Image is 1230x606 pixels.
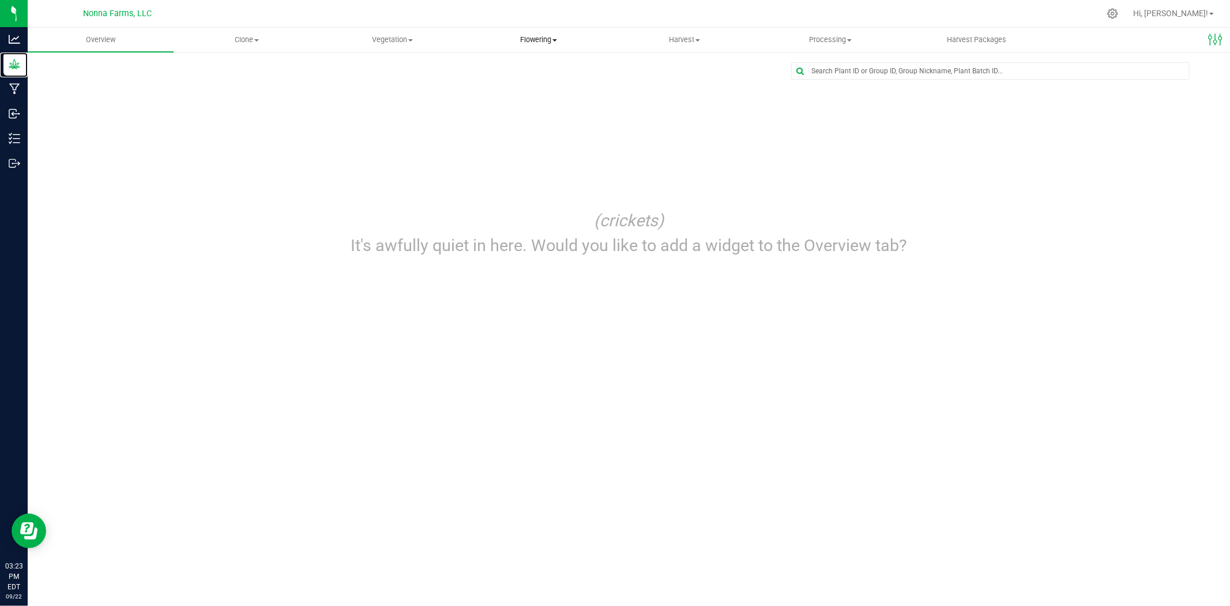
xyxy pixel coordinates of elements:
[1105,8,1120,19] div: Manage settings
[12,514,46,548] iframe: Resource center
[9,83,20,95] inline-svg: Manufacturing
[758,35,903,45] span: Processing
[465,28,611,52] a: Flowering
[612,35,757,45] span: Harvest
[174,35,319,45] span: Clone
[319,28,465,52] a: Vegetation
[612,28,758,52] a: Harvest
[9,58,20,70] inline-svg: Grow
[70,35,131,45] span: Overview
[28,28,174,52] a: Overview
[9,108,20,119] inline-svg: Inbound
[792,63,1189,79] input: Search Plant ID or Group ID, Group Nickname, Plant Batch ID...
[758,28,904,52] a: Processing
[931,35,1022,45] span: Harvest Packages
[904,28,1050,52] a: Harvest Packages
[594,211,664,230] i: (crickets)
[5,561,22,592] p: 03:23 PM EDT
[5,592,22,601] p: 09/22
[84,9,152,18] span: Nonna Farms, LLC
[466,35,611,45] span: Flowering
[9,133,20,144] inline-svg: Inventory
[9,33,20,45] inline-svg: Analytics
[9,158,20,169] inline-svg: Outbound
[320,35,465,45] span: Vegetation
[1133,9,1208,18] span: Hi, [PERSON_NAME]!
[174,28,319,52] a: Clone
[347,233,911,258] p: It's awfully quiet in here. Would you like to add a widget to the Overview tab?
